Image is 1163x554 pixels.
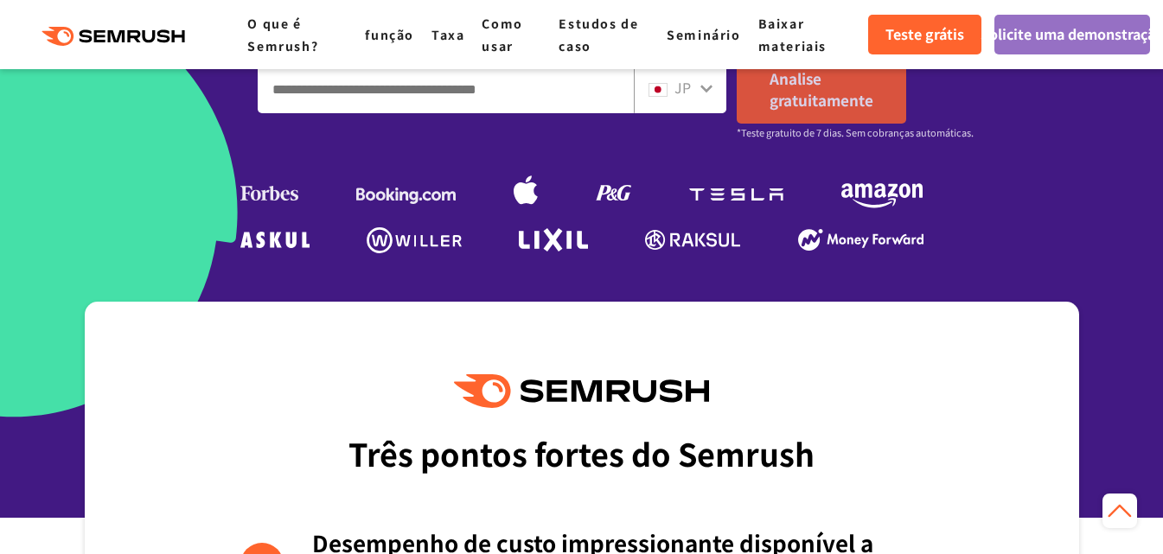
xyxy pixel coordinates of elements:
a: Taxa [431,26,464,43]
a: Teste grátis [868,15,981,54]
input: Insira um domínio, palavra-chave ou URL [259,66,633,112]
a: Baixar materiais [758,15,827,54]
font: JP [674,77,691,98]
font: Analise gratuitamente [770,67,873,111]
img: Semrush [454,374,708,408]
a: O que é Semrush? [247,15,318,54]
a: função [365,26,414,43]
font: Teste grátis [885,23,964,44]
a: Estudos de caso [559,15,638,54]
a: Como usar [482,15,522,54]
font: Três pontos fortes do Semrush [348,430,815,475]
font: *Teste gratuito de 7 dias. Sem cobranças automáticas. [737,125,974,139]
a: Analise gratuitamente [737,54,906,124]
a: Solicite uma demonstração [994,15,1150,54]
a: Seminário [667,26,740,43]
